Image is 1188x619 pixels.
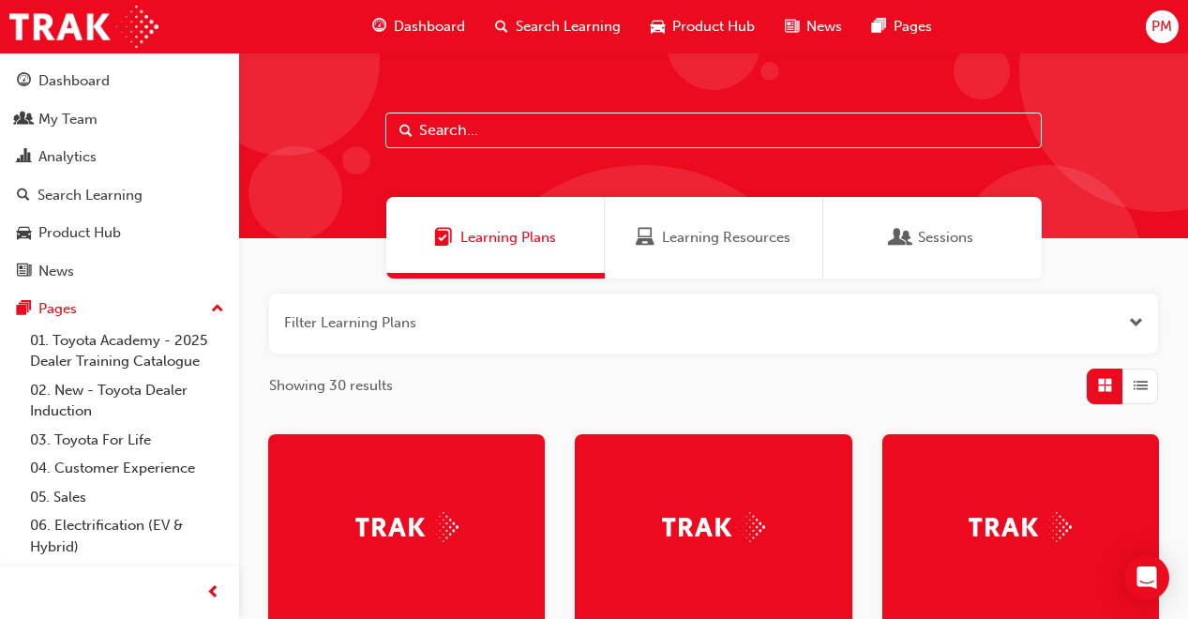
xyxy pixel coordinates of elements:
[1134,375,1148,397] span: List
[23,511,232,561] a: 06. Electrification (EV & Hybrid)
[38,146,97,168] div: Analytics
[23,454,232,483] a: 04. Customer Experience
[38,109,98,130] div: My Team
[918,227,973,249] span: Sessions
[8,64,232,98] a: Dashboard
[480,8,636,46] a: search-iconSearch Learning
[785,15,799,38] span: news-icon
[1098,375,1112,397] span: Grid
[1151,16,1172,38] span: PM
[23,326,232,376] a: 01. Toyota Academy - 2025 Dealer Training Catalogue
[969,512,1072,541] img: Trak
[355,512,459,541] img: Trak
[386,197,605,279] a: Learning PlansLearning Plans
[495,15,508,38] span: search-icon
[806,16,842,38] span: News
[38,261,74,282] div: News
[434,227,453,249] span: Learning Plans
[399,120,413,142] span: Search
[23,483,232,512] a: 05. Sales
[206,581,220,605] span: prev-icon
[23,561,232,590] a: 07. Parts21 Certification
[17,73,31,90] span: guage-icon
[23,376,232,426] a: 02. New - Toyota Dealer Induction
[894,16,932,38] span: Pages
[1124,555,1169,600] div: Open Intercom Messenger
[17,112,31,128] span: people-icon
[17,301,31,318] span: pages-icon
[872,15,886,38] span: pages-icon
[672,16,755,38] span: Product Hub
[8,140,232,174] a: Analytics
[636,8,770,46] a: car-iconProduct Hub
[8,178,232,213] a: Search Learning
[8,292,232,326] button: Pages
[9,6,158,48] img: Trak
[823,197,1042,279] a: SessionsSessions
[38,185,143,206] div: Search Learning
[651,15,665,38] span: car-icon
[38,70,110,92] div: Dashboard
[17,188,30,204] span: search-icon
[8,216,232,250] a: Product Hub
[38,298,77,320] div: Pages
[372,15,386,38] span: guage-icon
[8,102,232,137] a: My Team
[23,426,232,455] a: 03. Toyota For Life
[211,297,224,322] span: up-icon
[8,60,232,292] button: DashboardMy TeamAnalyticsSearch LearningProduct HubNews
[516,16,621,38] span: Search Learning
[269,375,393,397] span: Showing 30 results
[17,149,31,166] span: chart-icon
[892,227,910,249] span: Sessions
[357,8,480,46] a: guage-iconDashboard
[17,264,31,280] span: news-icon
[662,512,765,541] img: Trak
[636,227,654,249] span: Learning Resources
[17,225,31,242] span: car-icon
[385,113,1042,148] input: Search...
[605,197,823,279] a: Learning ResourcesLearning Resources
[770,8,857,46] a: news-iconNews
[662,227,790,249] span: Learning Resources
[8,254,232,289] a: News
[460,227,556,249] span: Learning Plans
[1146,10,1179,43] button: PM
[394,16,465,38] span: Dashboard
[857,8,947,46] a: pages-iconPages
[38,222,121,244] div: Product Hub
[1129,312,1143,334] button: Open the filter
